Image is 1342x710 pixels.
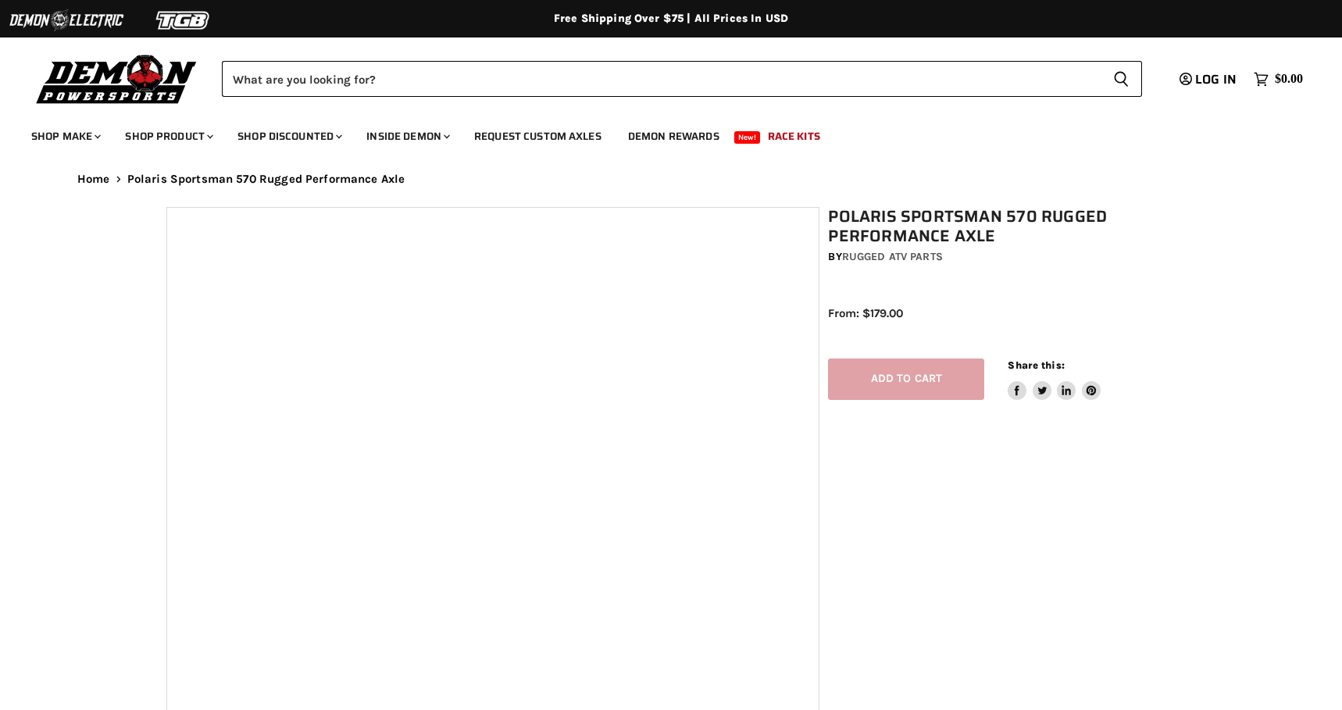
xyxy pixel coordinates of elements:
[1008,359,1101,400] aside: Share this:
[462,120,613,152] a: Request Custom Axles
[1101,61,1142,97] button: Search
[113,120,223,152] a: Shop Product
[20,120,110,152] a: Shop Make
[1172,73,1246,87] a: Log in
[355,120,459,152] a: Inside Demon
[1195,70,1237,89] span: Log in
[8,5,125,35] img: Demon Electric Logo 2
[222,61,1101,97] input: Search
[842,250,943,263] a: Rugged ATV Parts
[828,306,903,320] span: From: $179.00
[46,173,1296,186] nav: Breadcrumbs
[828,207,1184,246] h1: Polaris Sportsman 570 Rugged Performance Axle
[222,61,1142,97] form: Product
[20,114,1299,152] ul: Main menu
[734,131,761,144] span: New!
[1246,68,1311,91] a: $0.00
[756,120,832,152] a: Race Kits
[616,120,731,152] a: Demon Rewards
[226,120,352,152] a: Shop Discounted
[46,12,1296,26] div: Free Shipping Over $75 | All Prices In USD
[125,5,242,35] img: TGB Logo 2
[1008,359,1064,371] span: Share this:
[828,248,1184,266] div: by
[77,173,110,186] a: Home
[127,173,405,186] span: Polaris Sportsman 570 Rugged Performance Axle
[1275,72,1303,87] span: $0.00
[31,51,202,106] img: Demon Powersports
